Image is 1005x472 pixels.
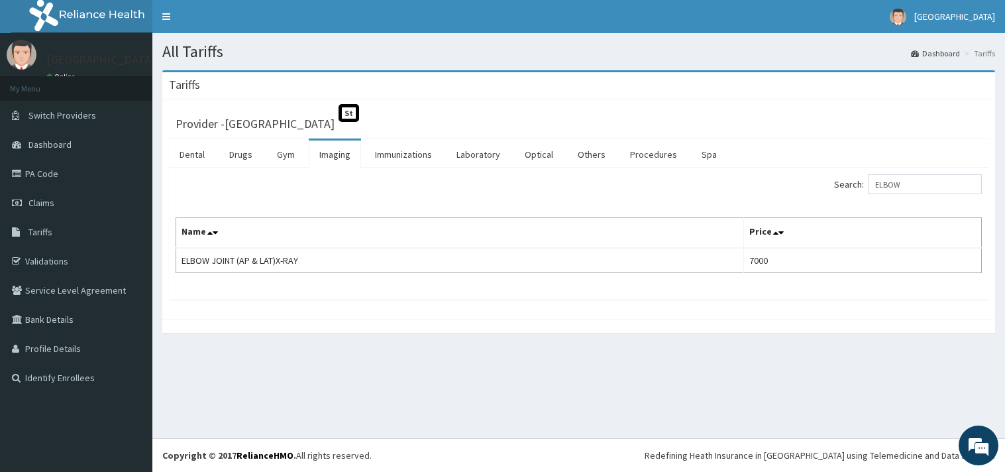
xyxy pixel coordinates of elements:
span: Dashboard [28,139,72,150]
img: User Image [890,9,906,25]
span: [GEOGRAPHIC_DATA] [914,11,995,23]
span: Tariffs [28,226,52,238]
span: St [339,104,359,122]
footer: All rights reserved. [152,438,1005,472]
a: Imaging [309,141,361,168]
a: Others [567,141,616,168]
h3: Provider - [GEOGRAPHIC_DATA] [176,118,335,130]
a: Drugs [219,141,263,168]
li: Tariffs [961,48,995,59]
h1: All Tariffs [162,43,995,60]
strong: Copyright © 2017 . [162,449,296,461]
div: Redefining Heath Insurance in [GEOGRAPHIC_DATA] using Telemedicine and Data Science! [645,449,995,462]
a: RelianceHMO [237,449,293,461]
td: 7000 [743,248,981,273]
a: Online [46,72,78,82]
a: Gym [266,141,305,168]
a: Laboratory [446,141,511,168]
a: Procedures [619,141,688,168]
p: [GEOGRAPHIC_DATA] [46,54,156,66]
a: Optical [514,141,564,168]
span: Switch Providers [28,109,96,121]
th: Price [743,218,981,249]
span: Claims [28,197,54,209]
a: Dashboard [911,48,960,59]
input: Search: [868,174,982,194]
label: Search: [834,174,982,194]
img: User Image [7,40,36,70]
h3: Tariffs [169,79,200,91]
a: Dental [169,141,215,168]
th: Name [176,218,744,249]
a: Immunizations [364,141,443,168]
a: Spa [691,141,727,168]
td: ELBOW JOINT (AP & LAT)X-RAY [176,248,744,273]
